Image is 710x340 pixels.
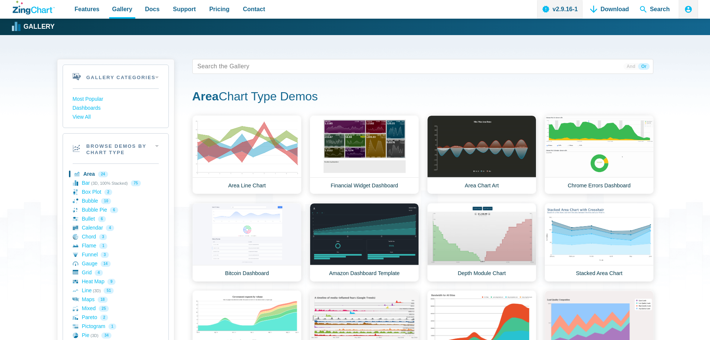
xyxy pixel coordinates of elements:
[73,95,159,104] a: Most Popular
[545,115,654,194] a: Chrome Errors Dashboard
[192,203,302,282] a: Bitcoin Dashboard
[112,4,132,14] span: Gallery
[63,134,168,163] h2: Browse Demos By Chart Type
[310,115,419,194] a: Financial Widget Dashboard
[427,203,536,282] a: Depth Module Chart
[73,113,159,122] a: View All
[73,104,159,113] a: Dashboards
[173,4,196,14] span: Support
[145,4,160,14] span: Docs
[624,63,638,70] span: And
[310,203,419,282] a: Amazon Dashboard Template
[427,115,536,194] a: Area Chart Art
[192,89,653,106] h1: Chart Type Demos
[209,4,229,14] span: Pricing
[638,63,649,70] span: Or
[23,24,54,30] strong: Gallery
[243,4,265,14] span: Contact
[192,90,219,103] strong: Area
[63,65,168,88] h2: Gallery Categories
[545,203,654,282] a: Stacked Area Chart
[13,21,54,32] a: Gallery
[192,115,302,194] a: Area Line Chart
[75,4,100,14] span: Features
[13,1,55,15] a: ZingChart Logo. Click to return to the homepage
